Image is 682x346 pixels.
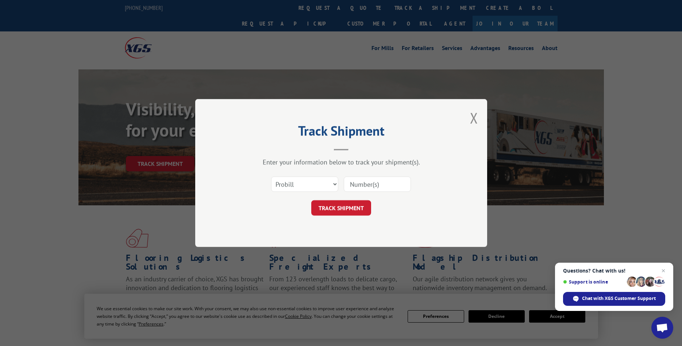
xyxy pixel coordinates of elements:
[232,158,451,166] div: Enter your information below to track your shipment(s).
[232,126,451,140] h2: Track Shipment
[311,200,371,216] button: TRACK SHIPMENT
[470,108,478,128] button: Close modal
[563,268,665,274] span: Questions? Chat with us!
[651,317,673,339] a: Open chat
[582,295,656,302] span: Chat with XGS Customer Support
[344,176,411,192] input: Number(s)
[563,292,665,306] span: Chat with XGS Customer Support
[563,279,624,285] span: Support is online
